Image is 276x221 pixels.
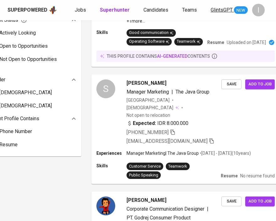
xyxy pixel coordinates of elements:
b: Superhunter [100,7,130,13]
button: Add to job [245,79,275,89]
img: app logo [49,5,57,15]
p: Not open to relocation [127,112,170,118]
span: Teams [182,7,197,13]
p: +1 more ... [127,18,246,24]
div: [GEOGRAPHIC_DATA] [127,97,170,103]
button: Add to job [245,197,275,206]
span: [PHONE_NUMBER] [127,129,169,135]
span: AI-generated [157,54,187,59]
span: [PERSON_NAME] [127,197,166,204]
div: I [252,4,265,16]
p: Manager Marketing | The Java Group [127,150,199,156]
span: GlintsGPT [211,7,233,13]
img: 6f4eadabe55fb02064a6e1232e39351a.png [96,197,115,215]
span: Corporate Communication Designer [127,206,204,212]
p: • [DATE] - [DATE] ( 10 years ) [199,150,251,156]
div: Teamwork [177,39,200,45]
div: Public Speaking [129,172,158,178]
a: GlintsGPT NEW [211,6,248,14]
span: NEW [234,7,248,13]
span: | [207,205,208,213]
div: Superpowered [8,7,47,14]
span: | [171,88,173,96]
p: Experiences [96,150,127,156]
span: The Java Group [176,89,209,95]
span: Jobs [75,7,86,13]
button: Save [221,79,241,89]
span: [PERSON_NAME] [127,79,166,87]
span: Add to job [248,198,272,205]
div: IDR 8.000.000 [127,120,188,127]
span: Save [225,81,238,88]
div: Customer Service [129,164,161,170]
p: Resume [207,39,224,46]
div: Good communication [129,30,173,36]
span: Add to job [248,81,272,88]
p: Skills [96,163,127,169]
span: Save [225,198,238,205]
p: No resume found [240,173,275,179]
span: Manager Marketing [127,89,169,95]
span: [EMAIL_ADDRESS][DOMAIN_NAME] [127,138,208,144]
a: Teams [182,6,198,14]
div: Teamwork [168,164,187,170]
p: Resume [221,173,238,179]
a: Jobs [75,6,87,14]
button: Save [221,197,241,206]
a: Candidates [143,6,170,14]
p: Skills [96,29,127,35]
p: Uploaded on [DATE] [227,39,266,46]
a: Superpoweredapp logo [8,5,57,15]
div: Operating Software [129,39,169,45]
p: this profile contains contents [107,53,210,59]
span: [DEMOGRAPHIC_DATA] [127,105,174,111]
b: Expected: [133,120,156,127]
span: Candidates [143,7,168,13]
div: S [96,79,115,98]
a: Superhunter [100,6,131,14]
